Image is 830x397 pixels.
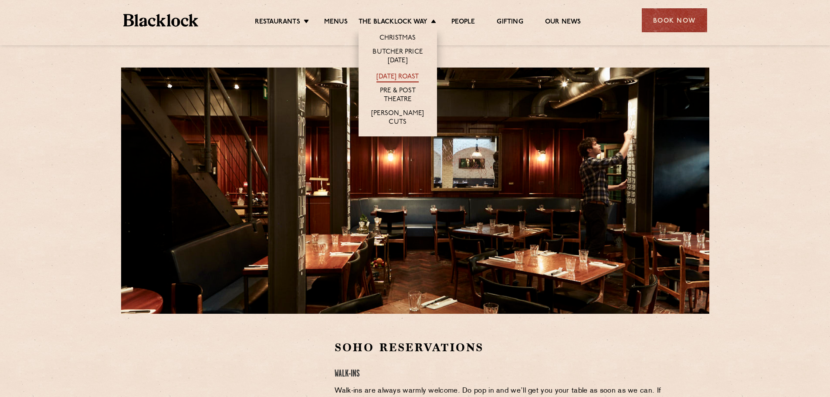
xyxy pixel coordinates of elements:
a: Butcher Price [DATE] [367,48,428,66]
h4: Walk-Ins [335,368,669,380]
a: Pre & Post Theatre [367,87,428,105]
a: [PERSON_NAME] Cuts [367,109,428,128]
a: Christmas [379,34,416,44]
a: People [451,18,475,27]
h2: Soho Reservations [335,340,669,355]
a: Gifting [497,18,523,27]
a: Our News [545,18,581,27]
a: The Blacklock Way [359,18,427,27]
div: Book Now [642,8,707,32]
a: Menus [324,18,348,27]
a: [DATE] Roast [376,73,419,82]
a: Restaurants [255,18,300,27]
img: BL_Textured_Logo-footer-cropped.svg [123,14,199,27]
